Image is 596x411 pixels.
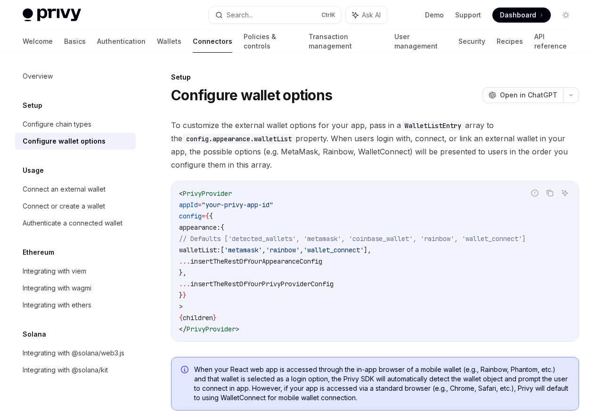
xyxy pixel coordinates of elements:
span: = [202,212,205,220]
a: Transaction management [309,30,383,53]
span: // Defaults ['detected_wallets', 'metamask', 'coinbase_wallet', 'rainbow', 'wallet_connect'] [179,234,526,243]
span: [ [220,246,224,254]
span: } [183,291,187,299]
a: Support [455,10,481,20]
span: To customize the external wallet options for your app, pass in a array to the property. When user... [171,119,579,171]
a: Integrating with wagmi [15,280,136,297]
h5: Usage [23,165,44,176]
button: Report incorrect code [529,187,541,199]
a: Authenticate a connected wallet [15,215,136,232]
span: </ [179,325,187,333]
button: Copy the contents from the code block [544,187,556,199]
div: Integrating with viem [23,266,86,277]
div: Configure chain types [23,119,91,130]
span: { [179,314,183,322]
span: ... [179,280,190,288]
button: Search...CtrlK [209,7,341,24]
span: { [205,212,209,220]
span: "your-privy-app-id" [202,201,273,209]
span: insertTheRestOfYourAppearanceConfig [190,257,322,266]
span: 'wallet_connect' [303,246,364,254]
button: Toggle dark mode [558,8,573,23]
span: Open in ChatGPT [500,90,557,100]
span: 'metamask' [224,246,262,254]
span: appearance: [179,223,220,232]
a: Connect or create a wallet [15,198,136,215]
span: children [183,314,213,322]
div: Connect an external wallet [23,184,106,195]
span: = [198,201,202,209]
button: Ask AI [346,7,387,24]
span: Dashboard [500,10,536,20]
a: Integrating with @solana/kit [15,362,136,379]
a: Integrating with viem [15,263,136,280]
a: Dashboard [492,8,551,23]
a: Basics [64,30,86,53]
span: appId [179,201,198,209]
div: Connect or create a wallet [23,201,105,212]
div: Integrating with wagmi [23,282,91,294]
span: { [209,212,213,220]
a: Authentication [97,30,146,53]
a: User management [394,30,447,53]
a: Wallets [157,30,181,53]
a: Integrating with ethers [15,297,136,314]
span: PrivyProvider [187,325,236,333]
button: Open in ChatGPT [482,87,563,103]
button: Ask AI [559,187,571,199]
div: Overview [23,71,53,82]
a: Integrating with @solana/web3.js [15,345,136,362]
a: Overview [15,68,136,85]
span: { [220,223,224,232]
div: Integrating with @solana/kit [23,364,108,376]
span: 'rainbow' [266,246,300,254]
span: ], [364,246,371,254]
a: Demo [425,10,444,20]
span: When your React web app is accessed through the in-app browser of a mobile wallet (e.g., Rainbow,... [194,365,569,403]
span: config [179,212,202,220]
a: Configure chain types [15,116,136,133]
div: Configure wallet options [23,136,106,147]
span: Ctrl K [321,11,335,19]
h5: Solana [23,329,46,340]
span: PrivyProvider [183,189,232,198]
div: Search... [227,9,253,21]
code: config.appearance.walletList [182,134,295,144]
img: light logo [23,8,81,22]
h1: Configure wallet options [171,87,332,104]
span: insertTheRestOfYourPrivyProviderConfig [190,280,334,288]
a: Connectors [193,30,232,53]
span: } [213,314,217,322]
div: Integrating with ethers [23,299,91,311]
code: WalletListEntry [401,121,465,131]
a: Recipes [497,30,523,53]
h5: Ethereum [23,247,54,258]
a: Connect an external wallet [15,181,136,198]
span: }, [179,268,187,277]
span: > [236,325,239,333]
span: < [179,189,183,198]
span: , [300,246,303,254]
div: Authenticate a connected wallet [23,218,122,229]
span: , [262,246,266,254]
span: > [179,302,183,311]
span: walletList: [179,246,220,254]
a: Configure wallet options [15,133,136,150]
h5: Setup [23,100,42,111]
a: Security [458,30,485,53]
span: Ask AI [362,10,381,20]
a: Policies & controls [244,30,297,53]
span: ... [179,257,190,266]
div: Integrating with @solana/web3.js [23,347,124,359]
div: Setup [171,73,579,82]
a: Welcome [23,30,53,53]
a: API reference [534,30,573,53]
svg: Info [181,366,190,375]
span: } [179,291,183,299]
